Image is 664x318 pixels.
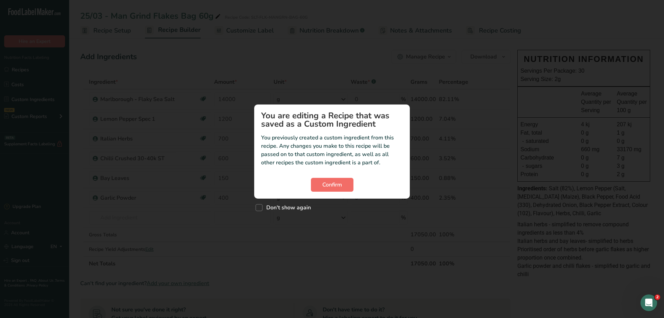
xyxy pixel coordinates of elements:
span: Confirm [322,181,342,189]
span: 2 [655,294,660,300]
iframe: Intercom live chat [640,294,657,311]
h1: You are editing a Recipe that was saved as a Custom Ingredient [261,111,403,128]
button: Confirm [311,178,353,192]
p: You previously created a custom ingredient from this recipe. Any changes you make to this recipe ... [261,134,403,167]
span: Don't show again [262,204,311,211]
